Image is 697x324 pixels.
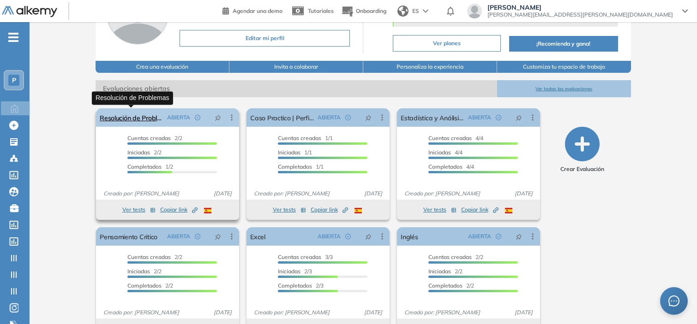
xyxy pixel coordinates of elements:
[208,110,228,125] button: pushpin
[401,108,464,127] a: Estadística y Análisis de Datos
[428,135,472,141] span: Cuentas creadas
[311,204,348,215] button: Copiar link
[127,253,171,260] span: Cuentas creadas
[210,189,235,198] span: [DATE]
[516,114,522,121] span: pushpin
[127,253,182,260] span: 2/2
[461,206,499,214] span: Copiar link
[250,108,314,127] a: Caso Practico | Perfiles de Marketing
[401,308,484,317] span: Creado por: [PERSON_NAME]
[250,227,265,246] a: Excel
[497,80,631,97] button: Ver todas las evaluaciones
[509,110,529,125] button: pushpin
[401,189,484,198] span: Creado por: [PERSON_NAME]
[278,149,300,156] span: Iniciadas
[468,113,491,122] span: ABIERTA
[516,233,522,240] span: pushpin
[92,91,173,105] div: Resolución de Problemas
[127,282,173,289] span: 2/2
[428,268,463,275] span: 2/2
[278,149,312,156] span: 1/1
[345,115,351,120] span: check-circle
[160,204,198,215] button: Copiar link
[560,165,604,173] span: Crear Evaluación
[208,229,228,244] button: pushpin
[308,7,334,14] span: Tutoriales
[278,135,333,141] span: 1/1
[233,7,282,14] span: Agendar una demo
[204,208,211,213] img: ESP
[127,268,162,275] span: 2/2
[195,234,200,239] span: check-circle
[365,114,372,121] span: pushpin
[215,114,221,121] span: pushpin
[278,163,312,170] span: Completados
[401,227,418,246] a: Inglés
[100,108,163,127] a: Resolución de Problemas
[461,204,499,215] button: Copiar link
[127,282,162,289] span: Completados
[428,135,483,141] span: 4/4
[127,149,162,156] span: 2/2
[278,135,321,141] span: Cuentas creadas
[229,61,363,73] button: Invita a colaborar
[127,163,173,170] span: 1/2
[250,189,333,198] span: Creado por: [PERSON_NAME]
[100,308,183,317] span: Creado por: [PERSON_NAME]
[363,61,497,73] button: Personaliza la experiencia
[278,268,300,275] span: Iniciadas
[358,110,379,125] button: pushpin
[311,206,348,214] span: Copiar link
[496,115,501,120] span: check-circle
[428,163,474,170] span: 4/4
[361,189,386,198] span: [DATE]
[195,115,200,120] span: check-circle
[278,282,312,289] span: Completados
[222,5,282,16] a: Agendar una demo
[278,253,321,260] span: Cuentas creadas
[250,308,333,317] span: Creado por: [PERSON_NAME]
[468,232,491,241] span: ABIERTA
[428,149,463,156] span: 4/4
[423,9,428,13] img: arrow
[167,113,190,122] span: ABIERTA
[127,135,182,141] span: 2/2
[505,208,512,213] img: ESP
[96,80,497,97] span: Evaluaciones abiertas
[487,11,673,18] span: [PERSON_NAME][EMAIL_ADDRESS][PERSON_NAME][DOMAIN_NAME]
[122,204,156,215] button: Ver tests
[365,233,372,240] span: pushpin
[511,308,536,317] span: [DATE]
[215,233,221,240] span: pushpin
[511,189,536,198] span: [DATE]
[509,36,618,52] button: ¡Recomienda y gana!
[361,308,386,317] span: [DATE]
[496,234,501,239] span: check-circle
[412,7,419,15] span: ES
[2,6,57,18] img: Logo
[428,282,474,289] span: 2/2
[318,232,341,241] span: ABIERTA
[96,61,229,73] button: Crea una evaluación
[668,295,679,306] span: message
[428,253,472,260] span: Cuentas creadas
[167,232,190,241] span: ABIERTA
[345,234,351,239] span: check-circle
[278,268,312,275] span: 2/3
[318,113,341,122] span: ABIERTA
[356,7,386,14] span: Onboarding
[12,77,16,84] span: P
[278,282,324,289] span: 2/3
[428,149,451,156] span: Iniciadas
[278,253,333,260] span: 3/3
[100,227,157,246] a: Pensamiento Critico
[210,308,235,317] span: [DATE]
[273,204,306,215] button: Ver tests
[127,268,150,275] span: Iniciadas
[278,163,324,170] span: 1/1
[180,30,350,47] button: Editar mi perfil
[428,163,463,170] span: Completados
[8,36,18,38] i: -
[509,229,529,244] button: pushpin
[428,282,463,289] span: Completados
